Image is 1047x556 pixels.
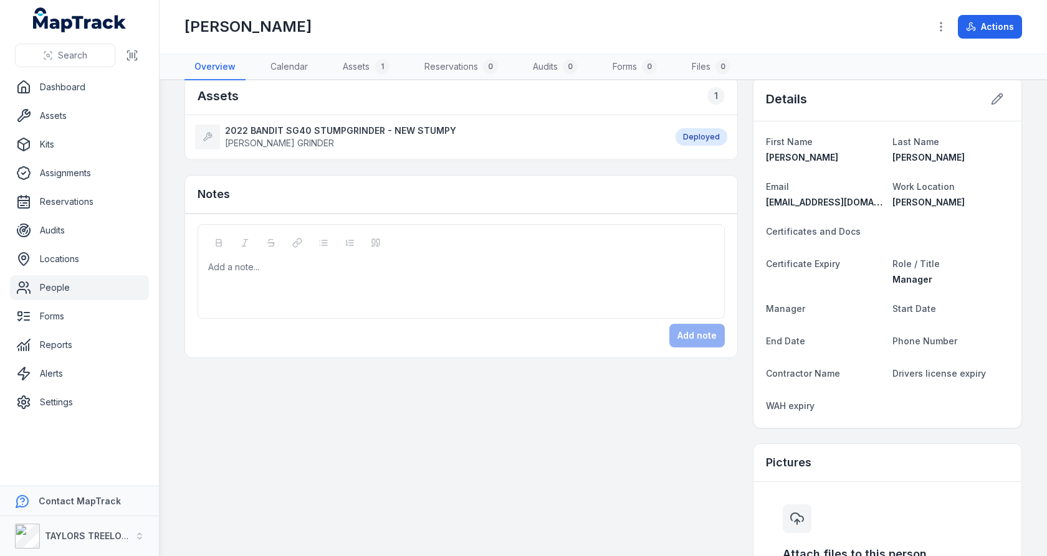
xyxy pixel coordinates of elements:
[766,303,805,314] span: Manager
[892,336,957,346] span: Phone Number
[184,54,246,80] a: Overview
[10,189,149,214] a: Reservations
[523,54,588,80] a: Audits0
[958,15,1022,39] button: Actions
[766,181,789,192] span: Email
[892,368,986,379] span: Drivers license expiry
[563,59,578,74] div: 0
[10,161,149,186] a: Assignments
[375,59,390,74] div: 1
[892,136,939,147] span: Last Name
[15,44,115,67] button: Search
[10,103,149,128] a: Assets
[682,54,740,80] a: Files0
[483,59,498,74] div: 0
[766,368,840,379] span: Contractor Name
[892,181,955,192] span: Work Location
[198,186,230,203] h3: Notes
[261,54,318,80] a: Calendar
[766,454,811,471] h3: Pictures
[45,530,149,541] strong: TAYLORS TREELOPPING
[892,258,940,269] span: Role / Title
[766,258,840,269] span: Certificate Expiry
[10,75,149,100] a: Dashboard
[10,275,149,300] a: People
[414,54,508,80] a: Reservations0
[892,197,965,207] span: [PERSON_NAME]
[10,332,149,357] a: Reports
[10,132,149,157] a: Kits
[766,136,813,147] span: First Name
[225,125,456,137] strong: 2022 BANDIT SG40 STUMPGRINDER - NEW STUMPY
[603,54,667,80] a: Forms0
[766,336,805,346] span: End Date
[10,361,149,386] a: Alerts
[10,247,149,271] a: Locations
[676,128,727,146] div: Deployed
[892,152,965,163] span: [PERSON_NAME]
[892,274,932,285] span: Manager
[58,49,87,62] span: Search
[195,125,663,149] a: 2022 BANDIT SG40 STUMPGRINDER - NEW STUMPY[PERSON_NAME] GRINDER
[766,152,838,163] span: [PERSON_NAME]
[707,87,725,105] div: 1
[642,59,657,74] div: 0
[10,390,149,415] a: Settings
[715,59,730,74] div: 0
[892,303,936,314] span: Start Date
[184,17,312,37] h1: [PERSON_NAME]
[766,400,815,411] span: WAH expiry
[10,304,149,329] a: Forms
[10,218,149,243] a: Audits
[766,226,861,237] span: Certificates and Docs
[39,496,121,506] strong: Contact MapTrack
[766,197,916,207] span: [EMAIL_ADDRESS][DOMAIN_NAME]
[766,90,807,108] h2: Details
[198,87,239,105] h2: Assets
[33,7,127,32] a: MapTrack
[333,54,399,80] a: Assets1
[225,138,334,148] span: [PERSON_NAME] GRINDER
